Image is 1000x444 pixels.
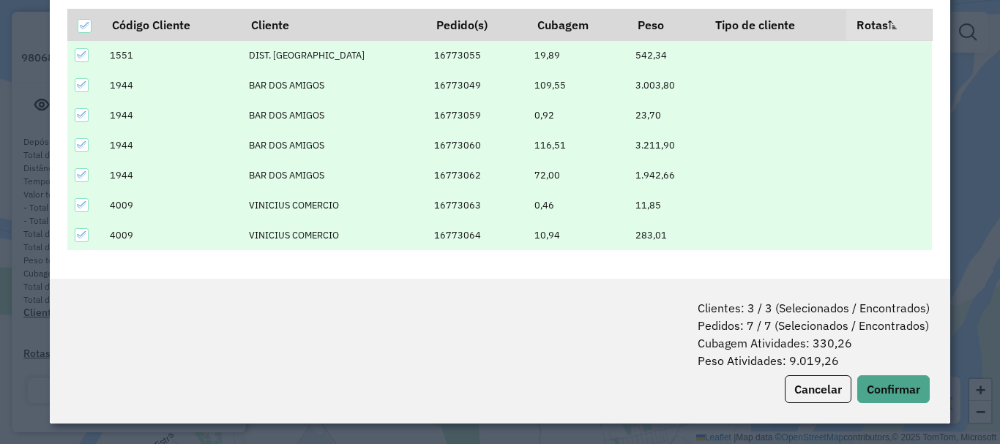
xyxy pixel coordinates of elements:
[705,9,846,40] th: Tipo de cliente
[627,70,705,100] td: 3.003,80
[434,79,481,91] span: 16773049
[527,40,628,70] td: 19,89
[102,70,242,100] td: 1944
[627,9,705,40] th: Peso
[627,40,705,70] td: 542,34
[242,190,427,220] td: VINICIUS COMERCIO
[527,130,628,160] td: 116,51
[434,49,481,61] span: 16773055
[527,9,628,40] th: Cubagem
[102,9,242,40] th: Código Cliente
[527,70,628,100] td: 109,55
[785,375,851,403] button: Cancelar
[527,100,628,130] td: 0,92
[627,130,705,160] td: 3.211,90
[434,199,481,211] span: 16773063
[242,160,427,190] td: BAR DOS AMIGOS
[627,220,705,250] td: 283,01
[434,109,481,121] span: 16773059
[242,70,427,100] td: BAR DOS AMIGOS
[434,139,481,151] span: 16773060
[242,9,427,40] th: Cliente
[102,130,242,160] td: 1944
[627,160,705,190] td: 1.942,66
[102,160,242,190] td: 1944
[857,375,930,403] button: Confirmar
[102,40,242,70] td: 1551
[102,190,242,220] td: 4009
[242,100,427,130] td: BAR DOS AMIGOS
[434,169,481,181] span: 16773062
[527,160,628,190] td: 72,00
[102,220,242,250] td: 4009
[627,100,705,130] td: 23,70
[527,190,628,220] td: 0,46
[846,9,932,40] th: Rotas
[627,190,705,220] td: 11,85
[527,220,628,250] td: 10,94
[242,130,427,160] td: BAR DOS AMIGOS
[426,9,527,40] th: Pedido(s)
[698,299,930,369] span: Clientes: 3 / 3 (Selecionados / Encontrados) Pedidos: 7 / 7 (Selecionados / Encontrados) Cubagem ...
[102,100,242,130] td: 1944
[242,40,427,70] td: DIST. [GEOGRAPHIC_DATA]
[242,220,427,250] td: VINICIUS COMERCIO
[434,229,481,241] span: 16773064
